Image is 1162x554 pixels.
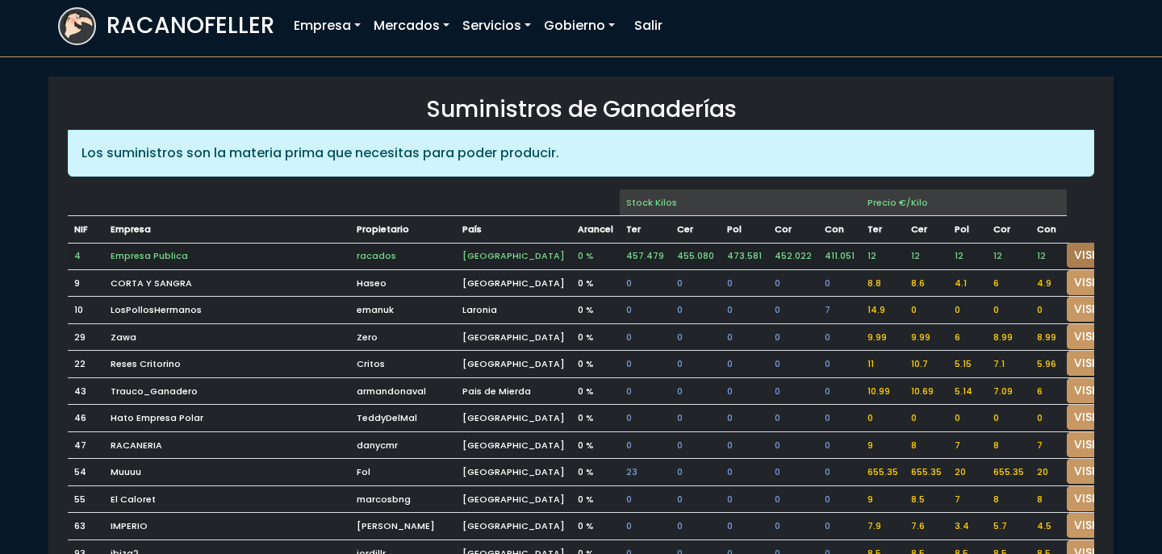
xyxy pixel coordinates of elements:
td: 7.6 [905,513,948,540]
td: 0 [768,297,818,324]
td: 0 [768,485,818,513]
td: 0 [1030,405,1067,432]
td: Empresa [104,216,350,244]
td: 0 [768,513,818,540]
td: 10.69 [905,377,948,405]
td: [GEOGRAPHIC_DATA] [456,405,571,432]
td: 0 % [571,269,620,297]
a: VISITAR [1067,513,1125,538]
td: 0 [671,269,721,297]
td: [GEOGRAPHIC_DATA] [456,243,571,269]
td: 0 [620,269,671,297]
td: 0 % [571,405,620,432]
td: 5.14 [948,377,987,405]
td: CORDERO [768,216,818,244]
td: 0 [768,405,818,432]
td: 20 [948,459,987,486]
td: 8.5 [905,485,948,513]
td: 0 % [571,323,620,351]
td: 0 [671,297,721,324]
td: 0 [671,323,721,351]
td: 0 [818,351,861,378]
td: TeddyDelMal [350,405,456,432]
td: armandonaval [350,377,456,405]
a: VISITAR [1067,270,1125,295]
a: VISITAR [1067,297,1125,322]
td: 0 [721,459,768,486]
td: 22 [68,351,104,378]
td: 9.99 [905,323,948,351]
td: RACANERIA [104,431,350,459]
td: 0 % [571,431,620,459]
td: Muuuu [104,459,350,486]
a: RACANOFELLER [58,3,274,49]
td: 0 [905,405,948,432]
td: Zawa [104,323,350,351]
td: Haseo [350,269,456,297]
td: 7 [948,431,987,459]
td: 0 [721,269,768,297]
td: 5.15 [948,351,987,378]
td: País [456,216,571,244]
td: 0 [818,459,861,486]
td: 0 % [571,297,620,324]
td: 655.35 [861,459,905,486]
td: 6 [948,323,987,351]
td: 12 [861,243,905,269]
td: 5.96 [1030,351,1067,378]
td: 20 [1030,459,1067,486]
td: 457.479 [620,243,671,269]
td: [PERSON_NAME] [350,513,456,540]
td: 0 [671,377,721,405]
td: CORTA Y SANGRA [104,269,350,297]
td: Pais de Mierda [456,377,571,405]
td: 3.4 [948,513,987,540]
td: 8.6 [905,269,948,297]
a: VISITAR [1067,243,1125,268]
td: Arancel [571,216,620,244]
td: 29 [68,323,104,351]
td: 0 [620,351,671,378]
td: 0 [768,351,818,378]
td: 0 [620,323,671,351]
td: 0 [818,485,861,513]
a: VISITAR [1067,486,1125,511]
td: 452.022 [768,243,818,269]
td: 0 [721,431,768,459]
td: 0 [768,459,818,486]
td: 7.1 [987,351,1030,378]
td: Trauco_Ganadero [104,377,350,405]
td: 0 [620,405,671,432]
td: 4.9 [1030,269,1067,297]
td: 0 [948,297,987,324]
td: 55 [68,485,104,513]
td: 5.7 [987,513,1030,540]
td: 0 [671,485,721,513]
td: 0 [620,377,671,405]
td: POLLO [721,216,768,244]
td: 0 [818,405,861,432]
td: 12 [1030,243,1067,269]
td: 23 [620,459,671,486]
td: CERDO [905,216,948,244]
td: 655.35 [905,459,948,486]
td: LosPollosHermanos [104,297,350,324]
td: 9 [861,485,905,513]
td: Reses Critorino [104,351,350,378]
td: [GEOGRAPHIC_DATA] [456,269,571,297]
td: emanuk [350,297,456,324]
td: 0 [768,377,818,405]
td: 0 [818,269,861,297]
td: 63 [68,513,104,540]
td: 0 [818,323,861,351]
td: 9 [68,269,104,297]
td: 0 [818,377,861,405]
td: 0 [671,513,721,540]
td: 0 [768,269,818,297]
td: 0 [721,405,768,432]
td: Critos [350,351,456,378]
td: 12 [948,243,987,269]
td: 0 [620,297,671,324]
h3: Suministros de Ganaderías [68,96,1094,123]
td: 0 [721,513,768,540]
